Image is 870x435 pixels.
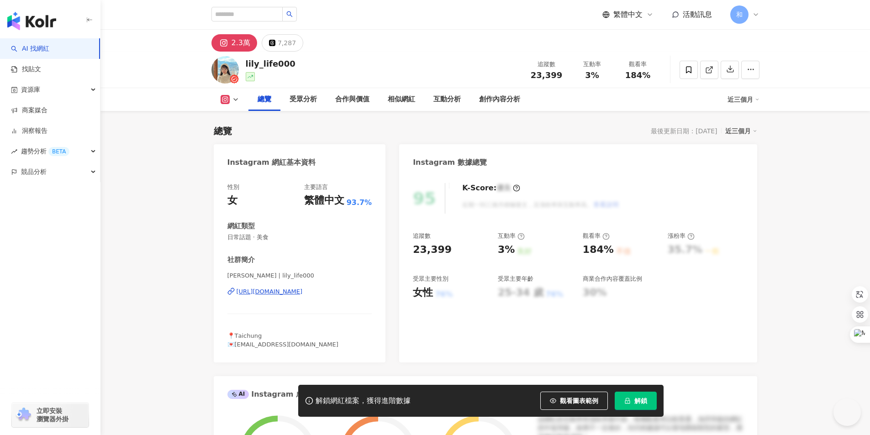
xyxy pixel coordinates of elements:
div: 創作內容分析 [479,94,520,105]
div: 近三個月 [725,125,757,137]
div: 觀看率 [621,60,655,69]
div: 受眾主要性別 [413,275,448,283]
div: 互動率 [498,232,525,240]
span: 23,399 [531,70,562,80]
span: 競品分析 [21,162,47,182]
div: 合作與價值 [335,94,369,105]
span: 觀看圖表範例 [560,397,598,404]
button: 2.3萬 [211,34,257,52]
div: 主要語言 [304,183,328,191]
span: [PERSON_NAME] | lily_life000 [227,272,372,280]
span: 和 [736,10,743,20]
div: 商業合作內容覆蓋比例 [583,275,642,283]
span: 活動訊息 [683,10,712,19]
button: 7,287 [262,34,303,52]
img: KOL Avatar [211,56,239,84]
div: 總覽 [214,125,232,137]
div: 追蹤數 [529,60,564,69]
div: 最後更新日期：[DATE] [651,127,717,135]
span: 93.7% [347,198,372,208]
div: 23,399 [413,243,452,257]
div: [URL][DOMAIN_NAME] [237,288,303,296]
div: lily_life000 [246,58,295,69]
span: 立即安裝 瀏覽器外掛 [37,407,69,423]
div: 184% [583,243,614,257]
button: 解鎖 [615,392,657,410]
div: Instagram 數據總覽 [413,157,487,168]
div: 解鎖網紅檔案，獲得進階數據 [316,396,411,406]
div: 社群簡介 [227,255,255,265]
span: lock [624,398,631,404]
span: 184% [625,71,651,80]
div: 觀看率 [583,232,610,240]
span: 解鎖 [634,397,647,404]
div: 總覽 [258,94,271,105]
div: 相似網紅 [388,94,415,105]
span: 3% [585,71,599,80]
a: [URL][DOMAIN_NAME] [227,288,372,296]
div: 互動分析 [433,94,461,105]
span: rise [11,148,17,155]
div: 受眾主要年齡 [498,275,533,283]
div: 性別 [227,183,239,191]
div: BETA [48,147,69,156]
a: 洞察報告 [11,126,47,136]
span: 趨勢分析 [21,141,69,162]
span: 日常話題 · 美食 [227,233,372,241]
span: 繁體中文 [613,10,643,20]
div: 3% [498,243,515,257]
div: 近三個月 [728,92,759,107]
div: 追蹤數 [413,232,431,240]
a: 找貼文 [11,65,41,74]
a: searchAI 找網紅 [11,44,49,53]
div: 互動率 [575,60,610,69]
div: 繁體中文 [304,194,344,208]
span: search [286,11,293,17]
div: 網紅類型 [227,221,255,231]
div: 受眾分析 [290,94,317,105]
a: chrome extension立即安裝 瀏覽器外掛 [12,403,89,427]
div: 女性 [413,286,433,300]
span: 📍𝖳𝖺𝗂chung 💌[EMAIL_ADDRESS][DOMAIN_NAME] [227,332,338,347]
div: 2.3萬 [232,37,250,49]
div: K-Score : [462,183,520,193]
span: 資源庫 [21,79,40,100]
img: logo [7,12,56,30]
a: 商案媒合 [11,106,47,115]
div: Instagram 網紅基本資料 [227,157,316,168]
div: 漲粉率 [668,232,695,240]
button: 觀看圖表範例 [540,392,608,410]
div: 7,287 [278,37,296,49]
img: chrome extension [15,408,32,422]
div: 女 [227,194,237,208]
